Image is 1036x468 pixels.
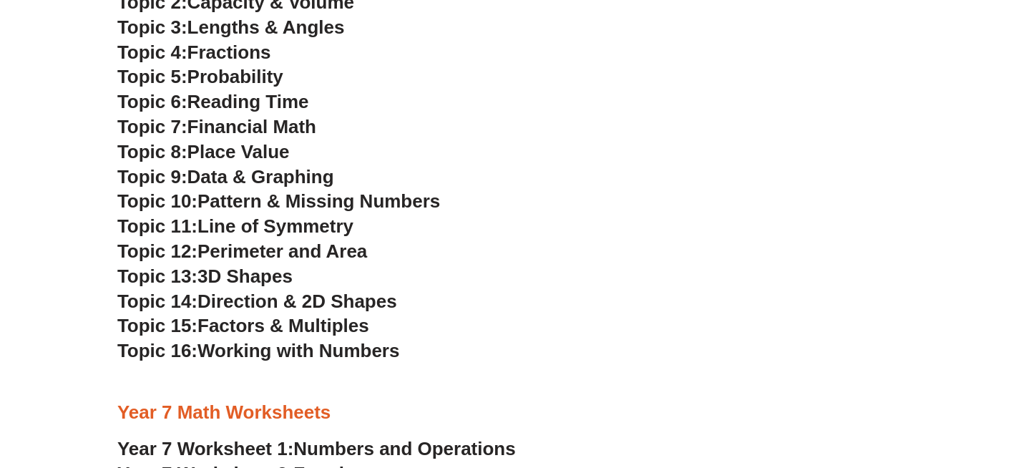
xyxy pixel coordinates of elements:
span: Financial Math [187,116,316,137]
a: Topic 11:Line of Symmetry [117,215,353,237]
a: Topic 5:Probability [117,66,283,87]
span: Fractions [187,42,271,63]
span: Topic 9: [117,166,187,187]
iframe: Chat Widget [798,307,1036,468]
span: Topic 13: [117,265,197,287]
span: Lengths & Angles [187,16,345,38]
div: 聊天小工具 [798,307,1036,468]
span: Year 7 Worksheet 1: [117,438,294,459]
a: Topic 14:Direction & 2D Shapes [117,291,397,312]
span: 3D Shapes [197,265,293,287]
span: Topic 3: [117,16,187,38]
span: Probability [187,66,283,87]
a: Topic 13:3D Shapes [117,265,293,287]
span: Topic 7: [117,116,187,137]
span: Numbers and Operations [294,438,516,459]
span: Topic 14: [117,291,197,312]
a: Topic 16:Working with Numbers [117,340,400,361]
span: Topic 10: [117,190,197,212]
span: Topic 5: [117,66,187,87]
span: Reading Time [187,91,309,112]
a: Topic 8:Place Value [117,141,290,162]
span: Working with Numbers [197,340,399,361]
span: Topic 15: [117,315,197,336]
a: Topic 7:Financial Math [117,116,316,137]
span: Pattern & Missing Numbers [197,190,440,212]
h3: Year 7 Math Worksheets [117,401,919,425]
span: Topic 4: [117,42,187,63]
span: Place Value [187,141,290,162]
a: Topic 15:Factors & Multiples [117,315,369,336]
a: Year 7 Worksheet 1:Numbers and Operations [117,438,516,459]
a: Topic 3:Lengths & Angles [117,16,345,38]
span: Line of Symmetry [197,215,353,237]
a: Topic 10:Pattern & Missing Numbers [117,190,440,212]
span: Direction & 2D Shapes [197,291,397,312]
span: Topic 8: [117,141,187,162]
span: Topic 6: [117,91,187,112]
a: Topic 9:Data & Graphing [117,166,334,187]
span: Perimeter and Area [197,240,367,262]
span: Topic 11: [117,215,197,237]
a: Topic 6:Reading Time [117,91,309,112]
span: Data & Graphing [187,166,334,187]
a: Topic 12:Perimeter and Area [117,240,367,262]
span: Topic 12: [117,240,197,262]
span: Factors & Multiples [197,315,369,336]
a: Topic 4:Fractions [117,42,271,63]
span: Topic 16: [117,340,197,361]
